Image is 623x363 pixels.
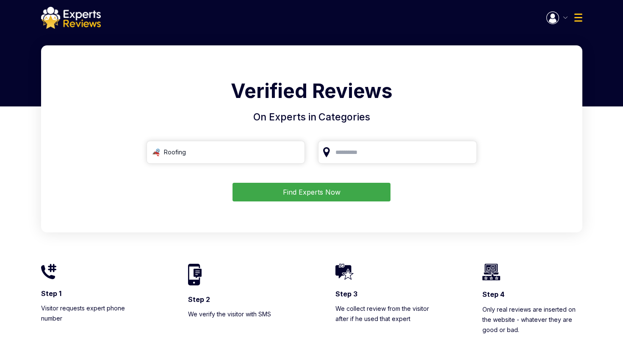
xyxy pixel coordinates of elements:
[574,14,582,22] img: Menu Icon
[41,303,141,324] p: Visitor requests expert phone number
[51,76,572,110] h1: Verified Reviews
[188,309,288,319] p: We verify the visitor with SMS
[482,290,582,299] h3: Step 4
[41,264,56,279] img: homeIcon1
[546,11,559,24] img: Menu Icon
[335,289,435,299] h3: Step 3
[51,110,572,125] h4: On Experts in Categories
[482,264,500,280] img: homeIcon4
[188,264,202,285] img: homeIcon2
[335,264,354,280] img: homeIcon3
[335,304,435,324] p: We collect review from the visitor after if he used that expert
[233,183,390,201] button: Find Experts Now
[147,141,305,164] input: Search Category
[563,17,568,19] img: Menu Icon
[41,7,101,29] img: logo
[188,295,288,304] h3: Step 2
[482,304,582,335] p: Only real reviews are inserted on the website - whatever they are good or bad.
[41,289,141,298] h3: Step 1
